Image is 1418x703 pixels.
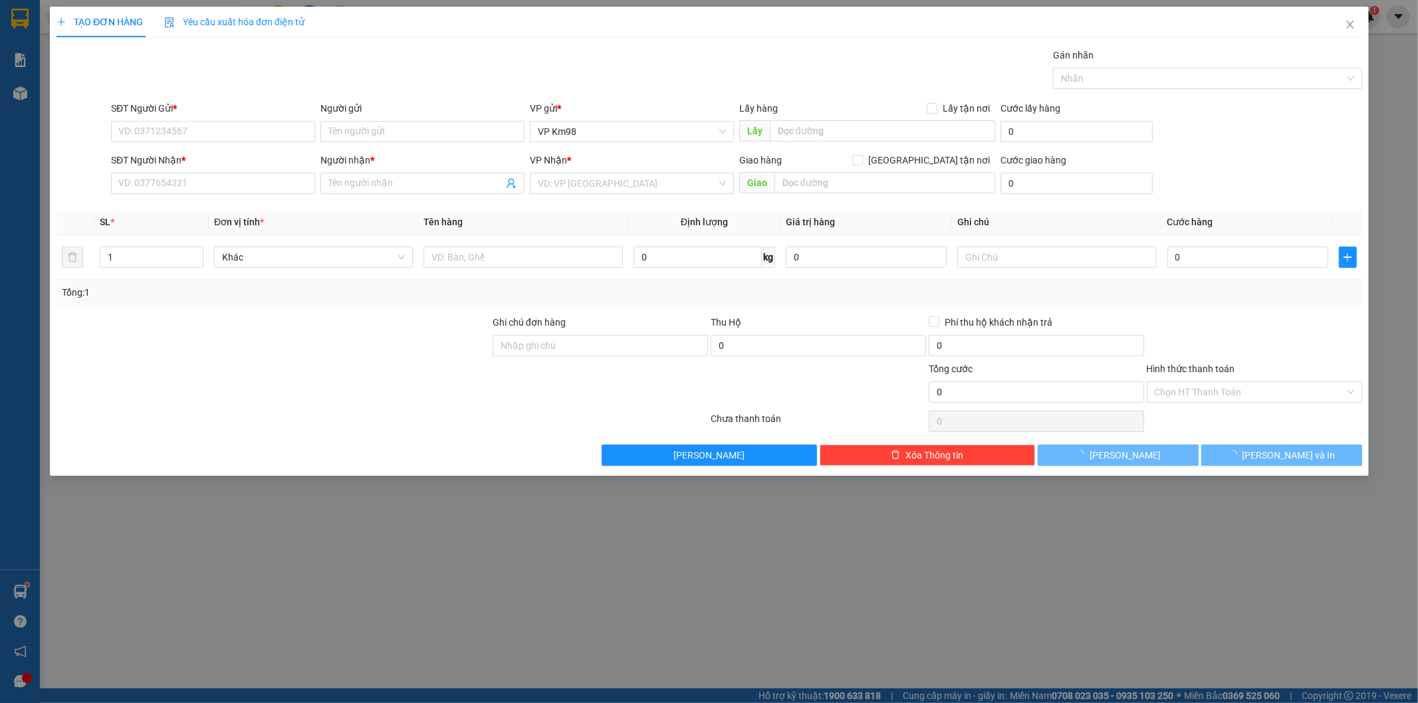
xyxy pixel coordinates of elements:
[1075,450,1090,459] span: loading
[905,448,963,462] span: Xóa Thông tin
[786,247,947,268] input: 0
[62,285,547,300] div: Tổng: 1
[957,247,1156,268] input: Ghi Chú
[222,247,405,267] span: Khác
[710,317,741,328] span: Thu Hộ
[739,103,777,114] span: Lấy hàng
[1338,247,1356,268] button: plus
[1001,103,1060,114] label: Cước lấy hàng
[786,217,835,227] span: Giá trị hàng
[506,178,517,189] span: user-add
[673,448,745,462] span: [PERSON_NAME]
[1339,252,1356,262] span: plus
[863,153,995,167] span: [GEOGRAPHIC_DATA] tận nơi
[681,217,728,227] span: Định lượng
[214,217,264,227] span: Đơn vị tính
[493,317,566,328] label: Ghi chú đơn hàng
[1227,450,1242,459] span: loading
[164,17,304,27] span: Yêu cầu xuất hóa đơn điện tử
[928,363,972,374] span: Tổng cước
[891,450,900,460] span: delete
[1344,19,1355,30] span: close
[530,155,567,165] span: VP Nhận
[1001,155,1066,165] label: Cước giao hàng
[493,335,708,356] input: Ghi chú đơn hàng
[1167,217,1213,227] span: Cước hàng
[530,101,734,116] div: VP gửi
[1331,7,1368,44] button: Close
[1146,363,1235,374] label: Hình thức thanh toán
[164,17,175,28] img: icon
[62,247,83,268] button: delete
[1090,448,1161,462] span: [PERSON_NAME]
[320,153,525,167] div: Người nhận
[709,411,927,435] div: Chưa thanh toán
[538,122,726,142] span: VP Km98
[57,17,143,27] span: TẠO ĐƠN HÀNG
[762,247,775,268] span: kg
[939,315,1057,330] span: Phí thu hộ khách nhận trả
[739,172,774,193] span: Giao
[423,217,463,227] span: Tên hàng
[952,209,1161,235] th: Ghi chú
[937,101,995,116] span: Lấy tận nơi
[1001,173,1152,194] input: Cước giao hàng
[1053,50,1094,60] label: Gán nhãn
[57,17,66,27] span: plus
[1001,121,1152,142] input: Cước lấy hàng
[769,120,995,142] input: Dọc đường
[100,217,110,227] span: SL
[1201,445,1361,466] button: [PERSON_NAME] và In
[111,101,315,116] div: SĐT Người Gửi
[739,155,781,165] span: Giao hàng
[320,101,525,116] div: Người gửi
[1037,445,1198,466] button: [PERSON_NAME]
[1242,448,1335,462] span: [PERSON_NAME] và In
[602,445,817,466] button: [PERSON_NAME]
[739,120,769,142] span: Lấy
[423,247,622,268] input: VD: Bàn, Ghế
[111,153,315,167] div: SĐT Người Nhận
[774,172,995,193] input: Dọc đường
[820,445,1035,466] button: deleteXóa Thông tin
